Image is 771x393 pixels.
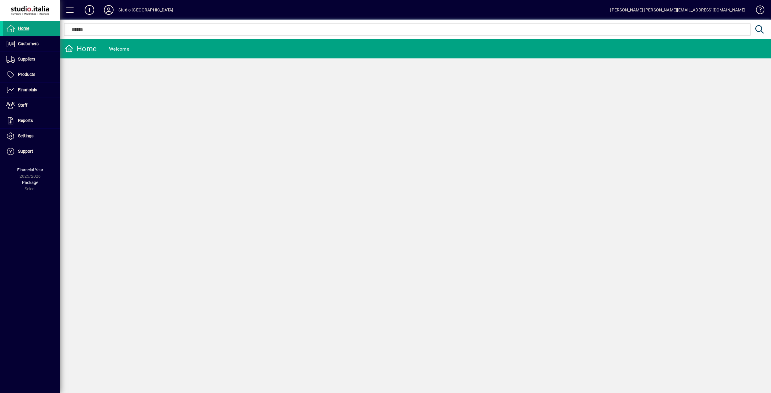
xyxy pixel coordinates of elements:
span: Financials [18,87,37,92]
button: Profile [99,5,118,15]
a: Reports [3,113,60,128]
span: Support [18,149,33,154]
span: Package [22,180,38,185]
a: Products [3,67,60,82]
a: Settings [3,129,60,144]
button: Add [80,5,99,15]
span: Financial Year [17,167,43,172]
div: Welcome [109,44,129,54]
span: Products [18,72,35,77]
a: Customers [3,36,60,51]
span: Staff [18,103,27,108]
span: Suppliers [18,57,35,61]
a: Support [3,144,60,159]
div: [PERSON_NAME] [PERSON_NAME][EMAIL_ADDRESS][DOMAIN_NAME] [610,5,745,15]
div: Home [65,44,97,54]
a: Suppliers [3,52,60,67]
span: Home [18,26,29,31]
a: Staff [3,98,60,113]
span: Reports [18,118,33,123]
div: Studio [GEOGRAPHIC_DATA] [118,5,173,15]
a: Financials [3,83,60,98]
span: Customers [18,41,39,46]
span: Settings [18,133,33,138]
a: Knowledge Base [751,1,763,21]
